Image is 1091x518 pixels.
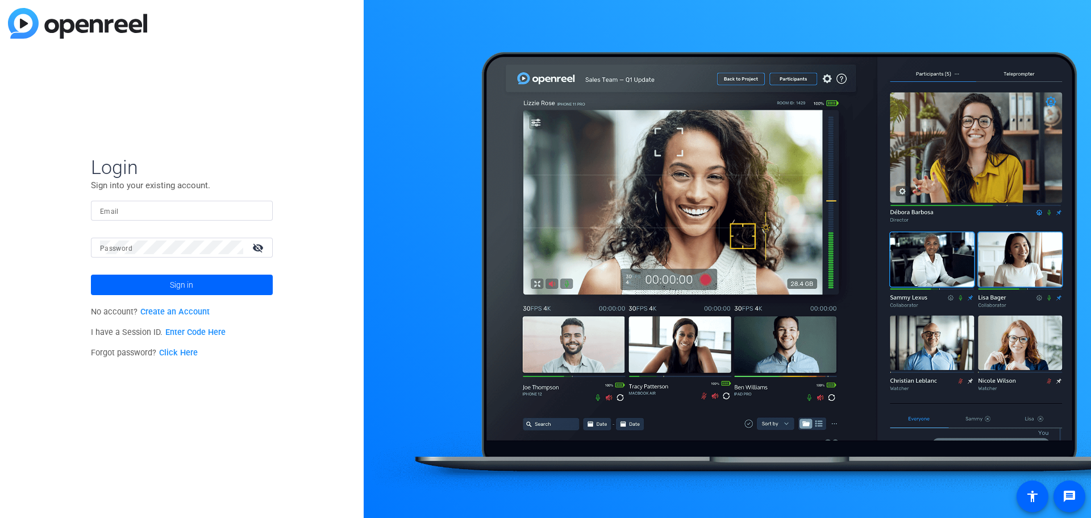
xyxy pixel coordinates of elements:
span: Login [91,155,273,179]
mat-label: Email [100,208,119,216]
span: Sign in [170,271,193,299]
mat-icon: visibility_off [245,239,273,256]
img: blue-gradient.svg [8,8,147,39]
a: Click Here [159,348,198,358]
mat-icon: accessibility [1026,490,1039,503]
button: Sign in [91,275,273,295]
a: Create an Account [140,307,210,317]
p: Sign into your existing account. [91,179,273,192]
span: Forgot password? [91,348,198,358]
mat-icon: message [1063,490,1076,503]
span: No account? [91,307,210,317]
input: Enter Email Address [100,204,264,217]
mat-label: Password [100,245,132,252]
span: I have a Session ID. [91,328,226,337]
a: Enter Code Here [165,328,226,337]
